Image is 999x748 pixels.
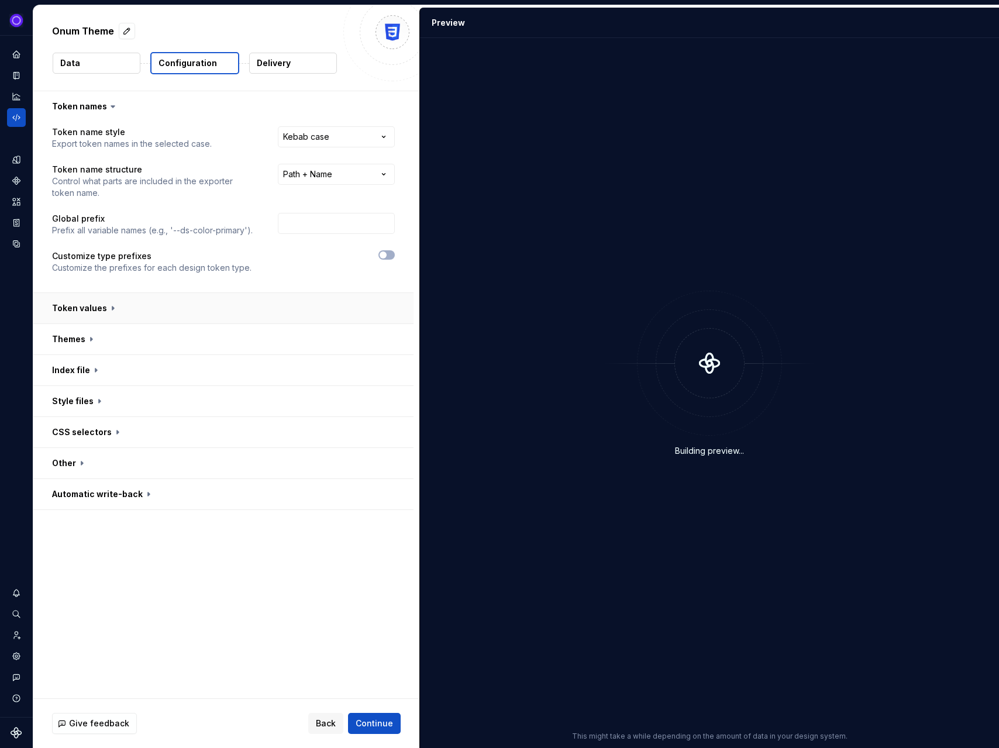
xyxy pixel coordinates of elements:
[7,45,26,64] a: Home
[249,53,337,74] button: Delivery
[9,13,23,27] img: 868fd657-9a6c-419b-b302-5d6615f36a2c.png
[52,138,212,150] p: Export token names in the selected case.
[52,225,253,236] p: Prefix all variable names (e.g., '--ds-color-primary').
[7,605,26,623] button: Search ⌘K
[159,57,217,69] p: Configuration
[52,164,257,175] p: Token name structure
[7,108,26,127] a: Code automation
[69,718,129,729] span: Give feedback
[60,57,80,69] p: Data
[52,713,137,734] button: Give feedback
[52,262,252,274] p: Customize the prefixes for each design token type.
[7,150,26,169] a: Design tokens
[52,24,114,38] p: Onum Theme
[7,87,26,106] a: Analytics
[52,126,212,138] p: Token name style
[7,647,26,666] a: Settings
[7,626,26,644] a: Invite team
[308,713,343,734] button: Back
[52,175,257,199] p: Control what parts are included in the exporter token name.
[7,192,26,211] a: Assets
[52,213,253,225] p: Global prefix
[7,668,26,687] button: Contact support
[356,718,393,729] span: Continue
[7,213,26,232] a: Storybook stories
[572,732,848,741] p: This might take a while depending on the amount of data in your design system.
[348,713,401,734] button: Continue
[7,235,26,253] a: Data sources
[316,718,336,729] span: Back
[432,17,465,29] div: Preview
[7,171,26,190] a: Components
[150,52,239,74] button: Configuration
[257,57,291,69] p: Delivery
[53,53,140,74] button: Data
[7,584,26,602] button: Notifications
[52,250,252,262] p: Customize type prefixes
[7,66,26,85] a: Documentation
[11,727,22,739] svg: Supernova Logo
[675,445,744,457] div: Building preview...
